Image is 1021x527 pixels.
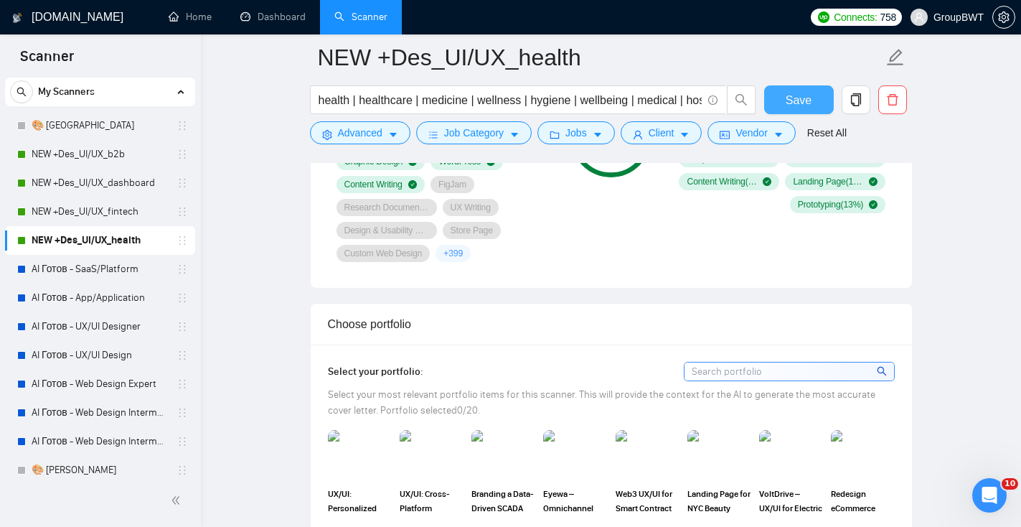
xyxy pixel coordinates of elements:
[444,125,504,141] span: Job Category
[633,129,643,140] span: user
[764,85,834,114] button: Save
[831,487,894,516] span: Redesign eCommerce Platform | Modern Catalog & Checkout
[1002,478,1018,490] span: 10
[707,121,795,144] button: idcardVendorcaret-down
[727,85,756,114] button: search
[793,176,863,187] span: Landing Page ( 13 %)
[169,11,212,23] a: homeHome
[416,121,532,144] button: barsJob Categorycaret-down
[759,487,822,516] span: VoltDrive – UX/UI for Electric Drive Ecosystem
[12,6,22,29] img: logo
[877,363,889,379] span: search
[334,11,387,23] a: searchScanner
[38,78,95,106] span: My Scanners
[471,430,535,480] img: portfolio thumbnail image
[992,11,1015,23] a: setting
[408,180,417,189] span: check-circle
[807,125,847,141] a: Reset All
[972,478,1007,513] iframe: Intercom live chat
[728,93,755,106] span: search
[177,436,188,447] span: holder
[32,284,168,312] a: AI Готов - App/Application
[993,11,1015,23] span: setting
[177,350,188,361] span: holder
[338,125,382,141] span: Advanced
[318,39,883,75] input: Scanner name...
[443,248,463,259] span: + 399
[543,487,606,516] span: Eyewa – Omnichannel Optical Retail Experience (+interface for RTL)
[687,176,757,187] span: Content Writing ( 14 %)
[388,129,398,140] span: caret-down
[451,225,493,236] span: Store Page
[735,125,767,141] span: Vendor
[344,179,403,190] span: Content Writing
[842,85,870,114] button: copy
[177,407,188,419] span: holder
[328,304,895,345] div: Choose portfolio
[9,46,85,76] span: Scanner
[798,199,863,210] span: Prototyping ( 13 %)
[32,197,168,226] a: NEW +Des_UI/UX_fintech
[328,487,391,516] span: UX/UI: Personalized Chef-Prepared Meal Planning Platform
[322,129,332,140] span: setting
[869,200,878,209] span: check-circle
[11,87,32,97] span: search
[319,91,702,109] input: Search Freelance Jobs...
[550,129,560,140] span: folder
[177,235,188,246] span: holder
[831,430,894,480] img: portfolio thumbnail image
[344,225,429,236] span: Design & Usability Research
[177,120,188,131] span: holder
[621,121,702,144] button: userClientcaret-down
[177,206,188,218] span: holder
[32,140,168,169] a: NEW +Des_UI/UX_b2b
[310,121,410,144] button: settingAdvancedcaret-down
[32,370,168,398] a: AI Готов - Web Design Expert
[400,487,463,516] span: UX/UI: Cross-Platform Lending Platform with Real-Time Risk Scoring
[679,129,690,140] span: caret-down
[32,398,168,427] a: AI Готов - Web Design Intermediate минус Developer
[593,129,603,140] span: caret-down
[471,487,535,516] span: Branding a Data-Driven SCADA Platform for Industrial Efficiency
[177,177,188,189] span: holder
[886,48,905,67] span: edit
[880,9,896,25] span: 758
[759,430,822,480] img: portfolio thumbnail image
[543,430,606,480] img: portfolio thumbnail image
[177,263,188,275] span: holder
[818,11,829,23] img: upwork-logo.png
[834,9,877,25] span: Connects:
[684,363,894,381] input: Search portfolio
[869,177,878,186] span: check-circle
[240,11,306,23] a: dashboardDashboard
[537,121,615,144] button: folderJobscaret-down
[879,93,906,106] span: delete
[687,487,751,516] span: Landing Page for NYC Beauty Salon – Booking-Driven Microsite
[708,95,717,105] span: info-circle
[32,341,168,370] a: AI Готов - UX/UI Design
[616,487,679,516] span: Web3 UX/UI for Smart Contract Marketplace & Esports [PERSON_NAME]
[328,365,423,378] span: Select your portfolio:
[616,430,679,480] img: portfolio thumbnail image
[992,6,1015,29] button: setting
[32,226,168,255] a: NEW +Des_UI/UX_health
[32,255,168,284] a: AI Готов - SaaS/Platform
[438,179,466,190] span: FigJam
[32,169,168,197] a: NEW +Des_UI/UX_dashboard
[344,248,423,259] span: Custom Web Design
[328,388,875,416] span: Select your most relevant portfolio items for this scanner. This will provide the context for the...
[878,85,907,114] button: delete
[32,111,168,140] a: 🎨 [GEOGRAPHIC_DATA]
[32,427,168,456] a: AI Готов - Web Design Intermediate минус Development
[763,177,771,186] span: check-circle
[687,430,751,480] img: portfolio thumbnail image
[177,292,188,304] span: holder
[171,493,185,508] span: double-left
[773,129,784,140] span: caret-down
[32,456,168,485] a: 🎨 [PERSON_NAME]
[400,430,463,480] img: portfolio thumbnail image
[720,129,730,140] span: idcard
[649,125,674,141] span: Client
[177,378,188,390] span: holder
[10,80,33,103] button: search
